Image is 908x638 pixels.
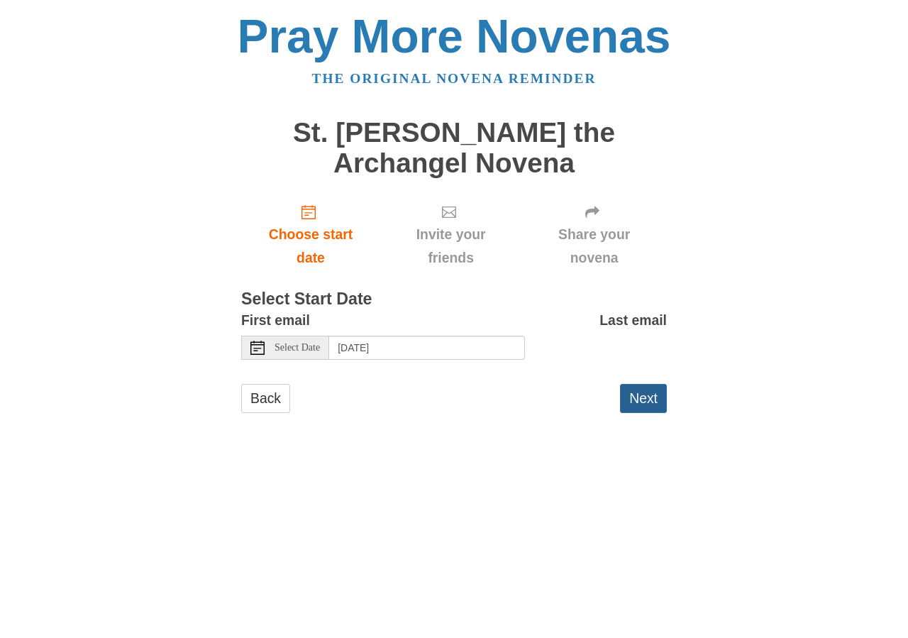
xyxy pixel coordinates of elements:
span: Choose start date [255,223,366,270]
a: Pray More Novenas [238,10,671,62]
a: The original novena reminder [312,71,597,86]
div: Click "Next" to confirm your start date first. [380,192,521,277]
h1: St. [PERSON_NAME] the Archangel Novena [241,118,667,178]
label: Last email [599,309,667,332]
span: Share your novena [536,223,653,270]
a: Back [241,384,290,413]
span: Invite your friends [394,223,507,270]
span: Select Date [275,343,320,353]
h3: Select Start Date [241,290,667,309]
div: Click "Next" to confirm your start date first. [521,192,667,277]
label: First email [241,309,310,332]
button: Next [620,384,667,413]
a: Choose start date [241,192,380,277]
